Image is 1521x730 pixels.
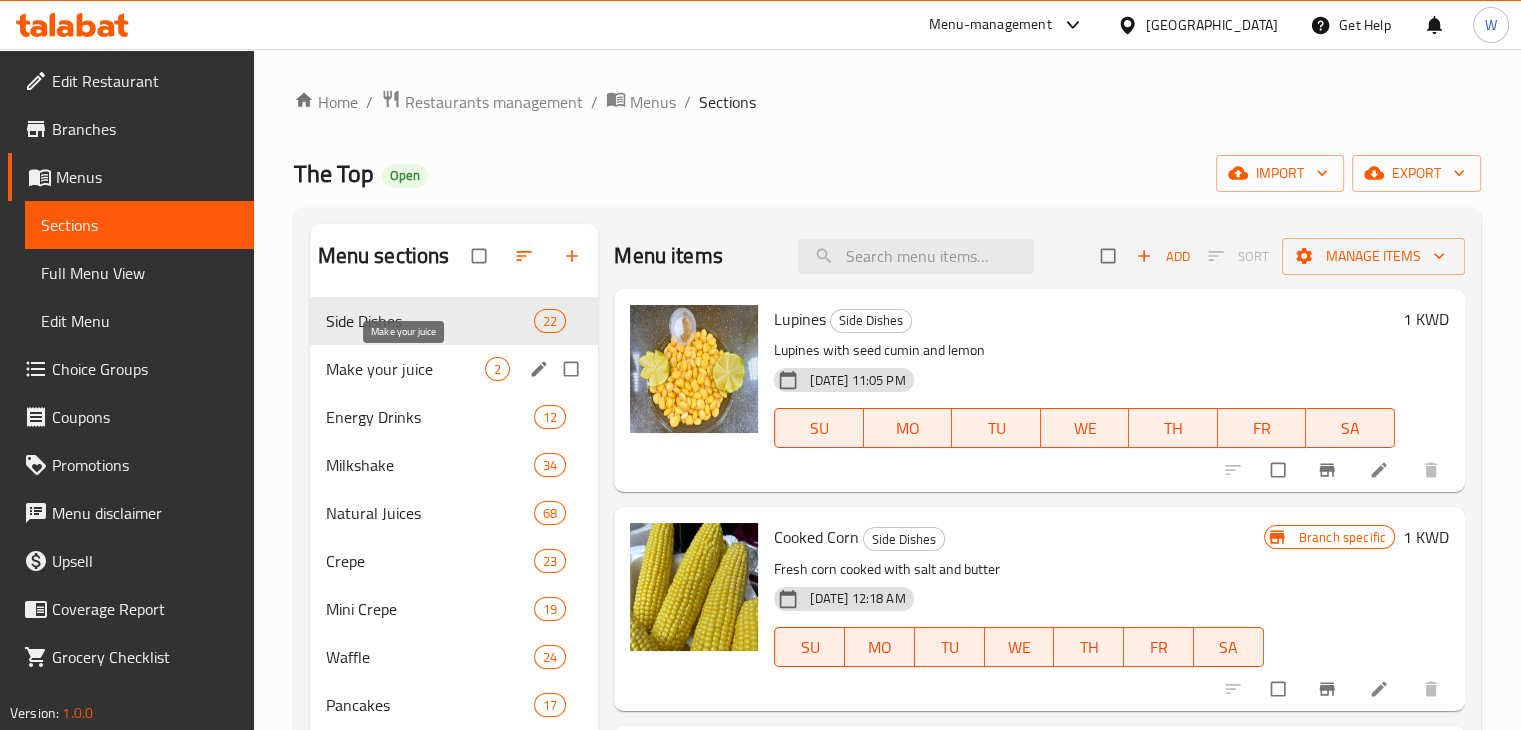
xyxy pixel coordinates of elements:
span: Branch specific [1291,528,1394,547]
span: SU [783,633,837,662]
span: Sort sections [502,234,550,278]
span: Side Dishes [326,309,535,333]
a: Edit menu item [1369,460,1393,480]
a: Home [294,90,358,114]
span: FR [1132,633,1186,662]
a: Edit menu item [1369,679,1393,699]
h2: Menu sections [318,241,450,271]
a: Choice Groups [8,345,254,393]
div: items [534,645,566,669]
div: items [534,549,566,573]
span: Menu disclaimer [52,501,238,525]
li: / [591,90,598,114]
span: Waffle [326,645,535,669]
span: export [1368,161,1465,186]
span: Mini Crepe [326,597,535,621]
button: WE [985,627,1055,667]
button: delete [1409,448,1457,492]
button: delete [1409,667,1457,711]
button: Branch-specific-item [1305,667,1353,711]
span: Add item [1131,241,1195,272]
span: WE [993,633,1047,662]
span: SA [1202,633,1256,662]
button: SA [1306,408,1395,448]
div: items [534,693,566,717]
span: SA [1314,414,1387,443]
div: Waffle24 [310,633,599,681]
div: items [534,309,566,333]
span: Select section [1089,237,1131,275]
span: 12 [535,408,565,427]
span: Natural Juices [326,501,535,525]
h6: 1 KWD [1403,305,1449,333]
button: SU [774,408,863,448]
button: Branch-specific-item [1305,448,1353,492]
span: Full Menu View [41,261,238,285]
span: Restaurants management [405,90,583,114]
span: WE [1049,414,1122,443]
span: [DATE] 12:18 AM [802,589,913,608]
a: Menus [8,153,254,201]
span: Coverage Report [52,597,238,621]
span: Cooked Corn [774,522,859,552]
span: 24 [535,648,565,667]
li: / [366,90,373,114]
span: TU [960,414,1033,443]
div: Natural Juices68 [310,489,599,537]
span: TU [923,633,977,662]
a: Edit Restaurant [8,57,254,105]
button: SA [1194,627,1264,667]
div: items [485,357,510,381]
span: SU [783,414,855,443]
span: Version: [10,700,59,726]
span: Energy Drinks [326,405,535,429]
a: Coupons [8,393,254,441]
button: import [1216,155,1344,192]
div: Open [382,164,428,188]
span: MO [872,414,945,443]
span: Select section first [1195,241,1282,272]
div: items [534,453,566,477]
img: Lupines [630,305,758,433]
a: Menu disclaimer [8,489,254,537]
span: The Top [294,151,374,196]
span: Milkshake [326,453,535,477]
button: MO [845,627,915,667]
span: 68 [535,504,565,523]
a: Sections [25,201,254,249]
button: FR [1124,627,1194,667]
button: Add [1131,241,1195,272]
div: [GEOGRAPHIC_DATA] [1146,14,1278,36]
span: Add [1136,245,1190,268]
span: Pancakes [326,693,535,717]
span: Edit Restaurant [52,69,238,93]
div: Side Dishes [863,527,945,551]
span: [DATE] 11:05 PM [802,371,913,390]
span: Open [382,167,428,184]
a: Full Menu View [25,249,254,297]
span: Side Dishes [864,528,944,551]
span: TH [1137,414,1210,443]
span: Edit Menu [41,309,238,333]
button: TU [915,627,985,667]
nav: breadcrumb [294,89,1481,115]
p: Fresh corn cooked with salt and butter [774,557,1263,582]
span: Make your juice [326,357,486,381]
span: 17 [535,696,565,715]
a: Restaurants management [381,89,583,115]
button: FR [1218,408,1307,448]
span: FR [1226,414,1299,443]
button: export [1352,155,1481,192]
a: Branches [8,105,254,153]
span: Upsell [52,549,238,573]
button: TH [1129,408,1218,448]
button: Manage items [1282,238,1465,275]
a: Grocery Checklist [8,633,254,681]
button: SU [774,627,845,667]
div: items [534,405,566,429]
div: Milkshake34 [310,441,599,489]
